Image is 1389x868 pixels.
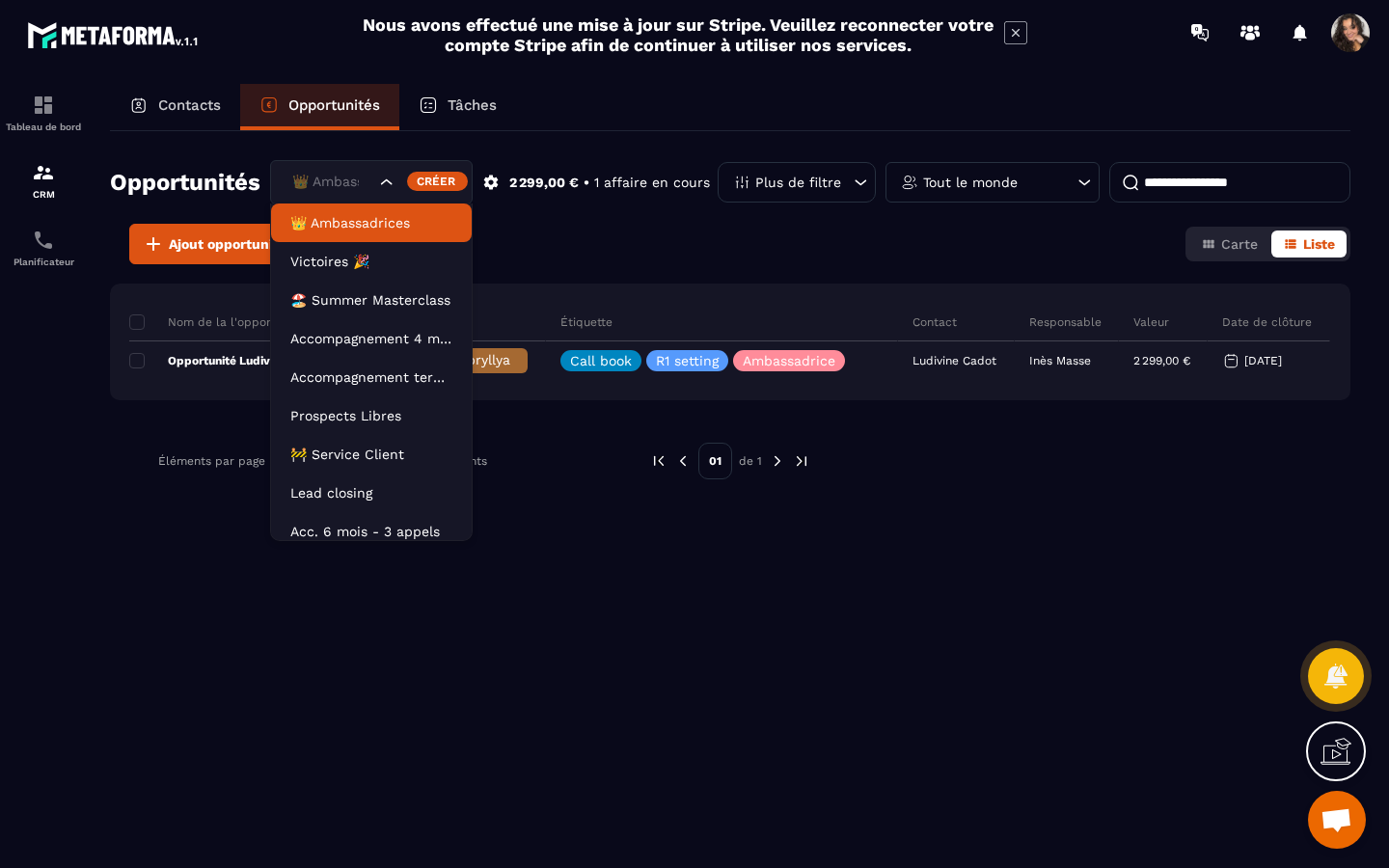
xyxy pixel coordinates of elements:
[5,122,82,132] p: Tableau de bord
[32,229,55,252] img: scheduler
[32,161,55,184] img: formation
[5,189,82,200] p: CRM
[1308,791,1366,849] a: Ouvrir le chat
[358,314,394,330] p: Statut
[399,84,516,130] a: Tâches
[32,94,55,117] img: formation
[431,314,464,330] p: Phase
[275,439,362,483] div: Search for option
[923,176,1018,189] p: Tout le monde
[362,14,994,55] h2: Nous avons effectué une mise à jour sur Stripe. Veuillez reconnecter votre compte Stripe afin de ...
[110,84,240,130] a: Contacts
[698,443,732,479] p: 01
[1222,314,1312,330] p: Date de clôture
[5,79,82,147] a: formationformationTableau de bord
[1244,354,1282,367] p: [DATE]
[769,452,786,470] img: next
[650,452,667,470] img: prev
[743,354,835,367] p: Ambassadrice
[594,174,710,192] p: 1 affaire en cours
[318,450,335,472] input: Search for option
[270,160,473,204] div: Search for option
[110,163,260,202] h2: Opportunités
[1029,314,1102,330] p: Responsable
[129,353,323,368] p: Opportunité Ludivine Cadot
[1029,354,1091,367] p: Inès Masse
[386,454,487,468] p: 1-1 sur 1 éléments
[570,354,632,367] p: Call book
[158,454,265,468] p: Éléments par page
[5,147,82,214] a: formationformationCRM
[755,176,841,189] p: Plus de filtre
[509,174,579,192] p: 2 299,00 €
[5,257,82,267] p: Planificateur
[1271,231,1347,258] button: Liste
[912,314,957,330] p: Contact
[1133,354,1190,367] p: 2 299,00 €
[449,352,510,367] span: Appryllya
[656,354,719,367] p: R1 setting
[5,214,82,282] a: schedulerschedulerPlanificateur
[674,452,692,470] img: prev
[1303,236,1335,252] span: Liste
[158,96,221,114] p: Contacts
[169,234,286,254] span: Ajout opportunité
[129,314,304,330] p: Nom de la l'opportunité
[369,354,375,367] p: 0
[287,172,375,193] input: Search for option
[560,314,613,330] p: Étiquette
[1189,231,1269,258] button: Carte
[288,96,380,114] p: Opportunités
[739,453,762,469] p: de 1
[129,224,299,264] button: Ajout opportunité
[584,174,589,192] p: •
[448,96,497,114] p: Tâches
[1133,314,1169,330] p: Valeur
[793,452,810,470] img: next
[27,17,201,52] img: logo
[407,172,468,191] div: Créer
[283,450,318,472] span: 100
[240,84,399,130] a: Opportunités
[1221,236,1258,252] span: Carte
